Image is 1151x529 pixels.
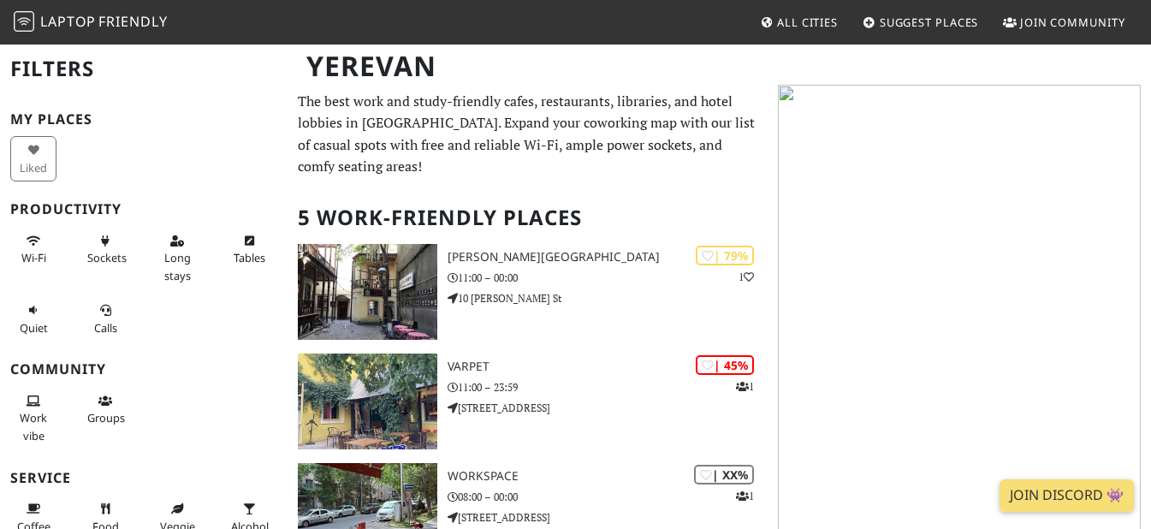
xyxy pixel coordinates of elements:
img: Varpet [298,354,437,449]
a: LaptopFriendly LaptopFriendly [14,8,168,38]
span: Power sockets [87,250,127,265]
p: 10 [PERSON_NAME] St [448,290,768,306]
div: | XX% [694,465,754,484]
span: Work-friendly tables [234,250,265,265]
span: People working [20,410,47,443]
h3: My Places [10,111,277,128]
span: Quiet [20,320,48,336]
h3: WorkSpace [448,469,768,484]
span: Friendly [98,12,167,31]
a: Varpet | 45% 1 Varpet 11:00 – 23:59 [STREET_ADDRESS] [288,354,767,449]
span: Group tables [87,410,125,425]
p: 1 [736,378,754,395]
span: Stable Wi-Fi [21,250,46,265]
p: [STREET_ADDRESS] [448,400,768,416]
div: | 79% [696,246,754,265]
h1: Yerevan [293,43,763,90]
p: [STREET_ADDRESS] [448,509,768,526]
a: All Cities [753,7,845,38]
p: 08:00 – 00:00 [448,489,768,505]
p: 11:00 – 23:59 [448,379,768,395]
button: Work vibe [10,387,56,449]
button: Long stays [154,227,200,289]
button: Wi-Fi [10,227,56,272]
h2: Filters [10,43,277,95]
h3: Community [10,361,277,377]
h3: Varpet [448,360,768,374]
button: Quiet [10,296,56,342]
img: Mirzoyan Library [298,244,437,340]
p: 11:00 – 00:00 [448,270,768,286]
a: Suggest Places [856,7,986,38]
div: | 45% [696,355,754,375]
span: Long stays [164,250,191,282]
span: Suggest Places [880,15,979,30]
span: Laptop [40,12,96,31]
a: Mirzoyan Library | 79% 1 [PERSON_NAME][GEOGRAPHIC_DATA] 11:00 – 00:00 10 [PERSON_NAME] St [288,244,767,340]
span: Video/audio calls [94,320,117,336]
h3: Service [10,470,277,486]
button: Sockets [82,227,128,272]
img: LaptopFriendly [14,11,34,32]
button: Calls [82,296,128,342]
h2: 5 Work-Friendly Places [298,192,756,244]
h3: Productivity [10,201,277,217]
span: All Cities [777,15,838,30]
span: Join Community [1020,15,1125,30]
p: 1 [736,488,754,504]
button: Tables [226,227,272,272]
p: The best work and study-friendly cafes, restaurants, libraries, and hotel lobbies in [GEOGRAPHIC_... [298,91,756,178]
a: Join Discord 👾 [1000,479,1134,512]
button: Groups [82,387,128,432]
a: Join Community [996,7,1132,38]
h3: [PERSON_NAME][GEOGRAPHIC_DATA] [448,250,768,264]
p: 1 [739,269,754,285]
